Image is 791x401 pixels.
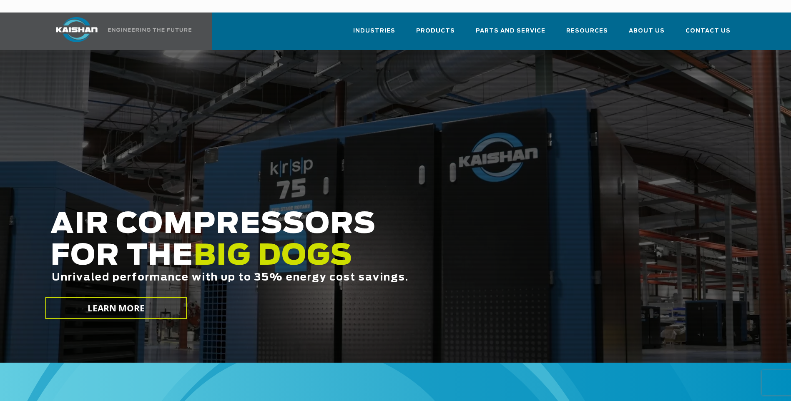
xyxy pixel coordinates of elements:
[50,209,624,309] h2: AIR COMPRESSORS FOR THE
[629,26,665,36] span: About Us
[193,242,353,271] span: BIG DOGS
[353,26,395,36] span: Industries
[108,28,191,32] img: Engineering the future
[45,13,193,50] a: Kaishan USA
[416,26,455,36] span: Products
[686,20,731,48] a: Contact Us
[686,26,731,36] span: Contact Us
[45,297,187,319] a: LEARN MORE
[566,20,608,48] a: Resources
[45,17,108,42] img: kaishan logo
[476,20,545,48] a: Parts and Service
[353,20,395,48] a: Industries
[52,273,409,283] span: Unrivaled performance with up to 35% energy cost savings.
[629,20,665,48] a: About Us
[416,20,455,48] a: Products
[476,26,545,36] span: Parts and Service
[566,26,608,36] span: Resources
[87,302,145,314] span: LEARN MORE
